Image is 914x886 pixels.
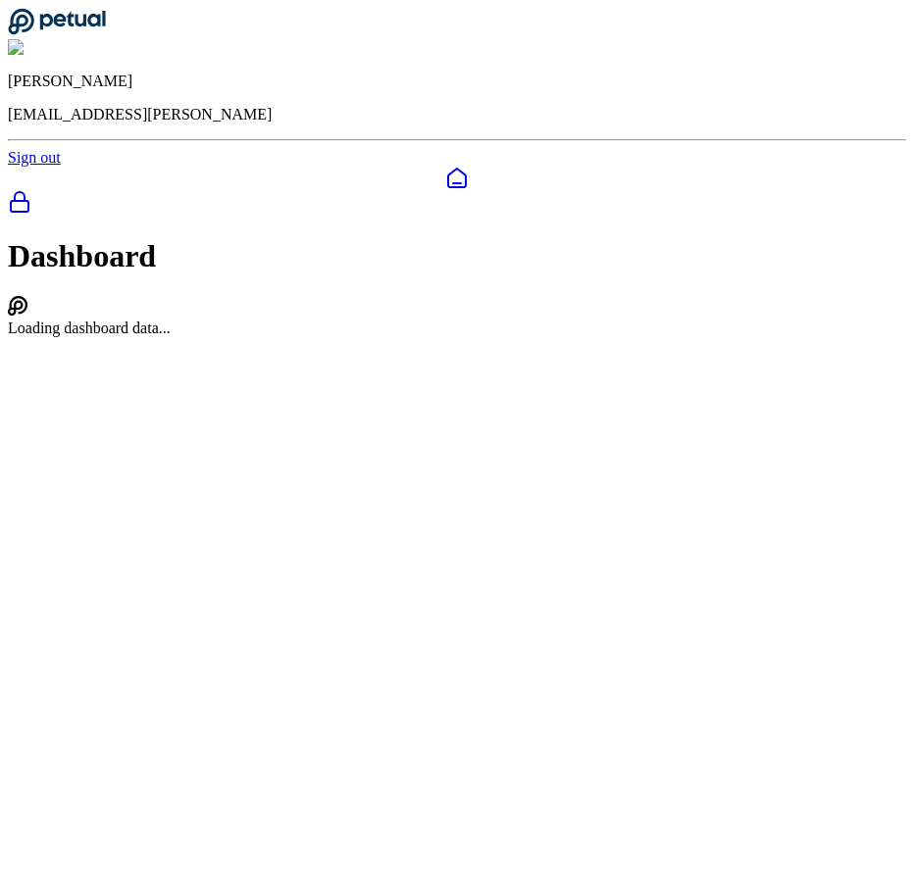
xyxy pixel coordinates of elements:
[8,149,61,166] a: Sign out
[8,320,906,337] div: Loading dashboard data...
[8,238,906,274] h1: Dashboard
[8,22,106,38] a: Go to Dashboard
[8,167,906,190] a: Dashboard
[8,73,906,90] p: [PERSON_NAME]
[8,106,906,123] p: [EMAIL_ADDRESS][PERSON_NAME]
[8,190,906,218] a: SOC
[8,39,140,57] img: Shekhar Khedekar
